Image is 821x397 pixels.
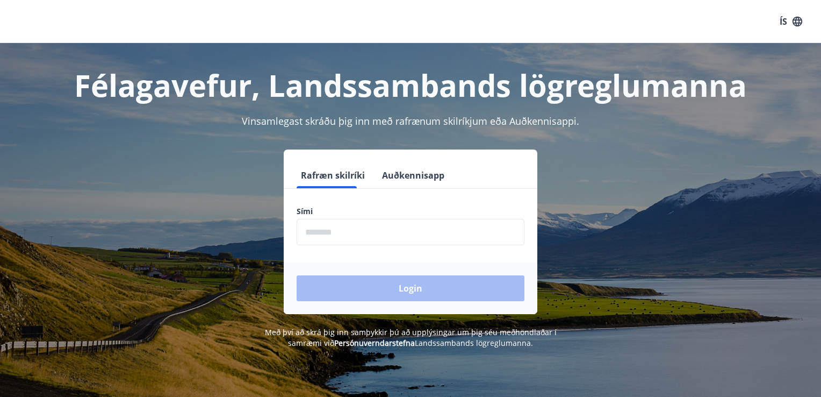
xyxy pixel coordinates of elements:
button: Rafræn skilríki [297,162,369,188]
button: ÍS [774,12,808,31]
button: Auðkennisapp [378,162,449,188]
span: Vinsamlegast skráðu þig inn með rafrænum skilríkjum eða Auðkennisappi. [242,115,579,127]
label: Sími [297,206,524,217]
a: Persónuverndarstefna [334,338,415,348]
span: Með því að skrá þig inn samþykkir þú að upplýsingar um þig séu meðhöndlaðar í samræmi við Landssa... [265,327,557,348]
h1: Félagavefur, Landssambands lögreglumanna [37,65,784,105]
